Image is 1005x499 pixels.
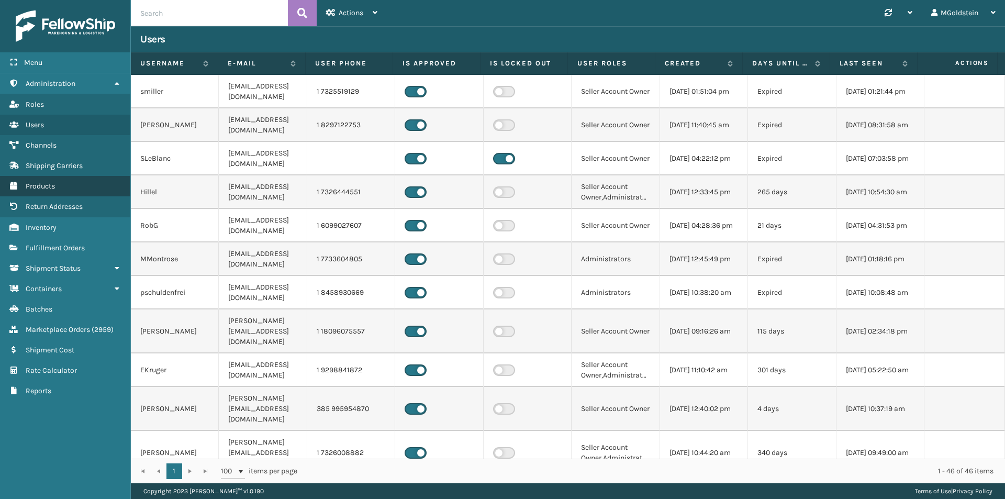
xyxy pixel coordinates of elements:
td: Administrators [572,242,660,276]
span: Fulfillment Orders [26,243,85,252]
label: Days until password expires [752,59,810,68]
td: 1 7326008882 [307,431,395,475]
span: Roles [26,100,44,109]
td: [DATE] 10:38:20 am [660,276,748,309]
td: [PERSON_NAME] [131,309,219,353]
td: [DATE] 04:22:12 pm [660,142,748,175]
td: Administrators [572,276,660,309]
td: Expired [748,108,836,142]
label: Username [140,59,198,68]
td: 21 days [748,209,836,242]
td: Seller Account Owner [572,142,660,175]
td: Seller Account Owner,Administrators [572,353,660,387]
td: [DATE] 09:49:00 am [836,431,924,475]
td: Expired [748,276,836,309]
span: Return Addresses [26,202,83,211]
td: [PERSON_NAME] [131,108,219,142]
td: Expired [748,242,836,276]
label: Is Approved [403,59,471,68]
span: Users [26,120,44,129]
label: Is Locked Out [490,59,558,68]
td: Seller Account Owner [572,309,660,353]
a: Privacy Policy [953,487,992,495]
td: [PERSON_NAME][EMAIL_ADDRESS][DOMAIN_NAME] [219,309,307,353]
span: Shipment Status [26,264,81,273]
td: [PERSON_NAME][EMAIL_ADDRESS][DOMAIN_NAME] [219,387,307,431]
span: Rate Calculator [26,366,77,375]
span: Shipment Cost [26,346,74,354]
span: Products [26,182,55,191]
td: 1 7325519129 [307,75,395,108]
label: Created [665,59,722,68]
td: [DATE] 02:34:18 pm [836,309,924,353]
td: [DATE] 11:10:42 am [660,353,748,387]
span: items per page [221,463,297,479]
td: [DATE] 08:31:58 am [836,108,924,142]
td: [DATE] 05:22:50 am [836,353,924,387]
td: [PERSON_NAME] [131,387,219,431]
td: Expired [748,75,836,108]
span: Containers [26,284,62,293]
td: SLeBlanc [131,142,219,175]
td: [EMAIL_ADDRESS][DOMAIN_NAME] [219,242,307,276]
td: 4 days [748,387,836,431]
td: Seller Account Owner [572,209,660,242]
td: [DATE] 01:21:44 pm [836,75,924,108]
td: [EMAIL_ADDRESS][DOMAIN_NAME] [219,209,307,242]
td: 1 9298841872 [307,353,395,387]
span: Reports [26,386,51,395]
td: Seller Account Owner [572,387,660,431]
td: Seller Account Owner,Administrators [572,431,660,475]
td: [DATE] 01:51:04 pm [660,75,748,108]
span: Channels [26,141,57,150]
td: EKruger [131,353,219,387]
td: [DATE] 04:31:53 pm [836,209,924,242]
td: [EMAIL_ADDRESS][DOMAIN_NAME] [219,276,307,309]
td: MMontrose [131,242,219,276]
td: [DATE] 09:16:26 am [660,309,748,353]
td: pschuldenfrei [131,276,219,309]
td: 1 7733604805 [307,242,395,276]
td: [EMAIL_ADDRESS][DOMAIN_NAME] [219,175,307,209]
td: 115 days [748,309,836,353]
span: Marketplace Orders [26,325,90,334]
td: 1 8297122753 [307,108,395,142]
td: 385 995954870 [307,387,395,431]
td: [DATE] 04:28:36 pm [660,209,748,242]
div: 1 - 46 of 46 items [312,466,993,476]
td: Hillel [131,175,219,209]
a: 1 [166,463,182,479]
span: Menu [24,58,42,67]
td: smiller [131,75,219,108]
div: | [915,483,992,499]
td: 265 days [748,175,836,209]
td: Expired [748,142,836,175]
td: [DATE] 10:54:30 am [836,175,924,209]
td: Seller Account Owner [572,108,660,142]
td: [DATE] 12:40:02 pm [660,387,748,431]
td: [EMAIL_ADDRESS][DOMAIN_NAME] [219,353,307,387]
span: 100 [221,466,237,476]
td: [PERSON_NAME][EMAIL_ADDRESS][DOMAIN_NAME] [219,431,307,475]
span: Inventory [26,223,57,232]
td: [EMAIL_ADDRESS][DOMAIN_NAME] [219,75,307,108]
td: [EMAIL_ADDRESS][DOMAIN_NAME] [219,142,307,175]
td: [DATE] 10:44:20 am [660,431,748,475]
label: Last Seen [840,59,897,68]
td: Seller Account Owner,Administrators [572,175,660,209]
span: Administration [26,79,75,88]
label: User phone [315,59,383,68]
td: RobG [131,209,219,242]
td: 340 days [748,431,836,475]
span: Shipping Carriers [26,161,83,170]
td: 1 6099027607 [307,209,395,242]
span: Actions [339,8,363,17]
td: [DATE] 10:08:48 am [836,276,924,309]
td: [DATE] 07:03:58 pm [836,142,924,175]
img: logo [16,10,115,42]
span: Batches [26,305,52,314]
a: Terms of Use [915,487,951,495]
p: Copyright 2023 [PERSON_NAME]™ v 1.0.190 [143,483,264,499]
span: Actions [921,54,995,72]
td: [DATE] 10:37:19 am [836,387,924,431]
